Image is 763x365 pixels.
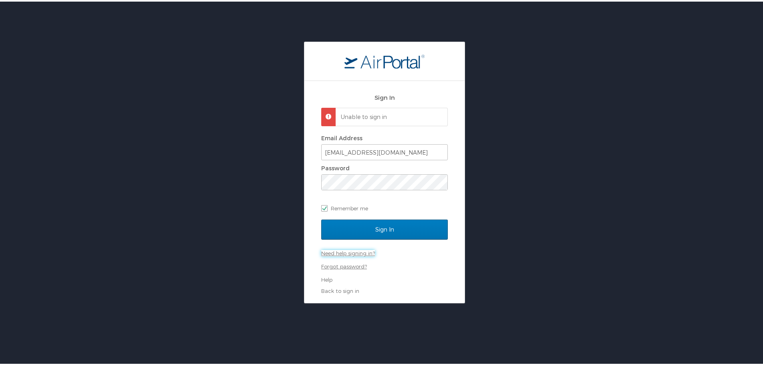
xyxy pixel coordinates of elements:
input: Sign In [321,218,448,238]
h2: Sign In [321,91,448,101]
img: logo [344,52,425,67]
a: Back to sign in [321,286,359,292]
p: Unable to sign in [341,111,440,119]
a: Help [321,275,332,281]
a: Need help signing in? [321,248,375,255]
label: Password [321,163,350,170]
label: Remember me [321,201,448,213]
a: Forgot password? [321,262,367,268]
label: Email Address [321,133,362,140]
